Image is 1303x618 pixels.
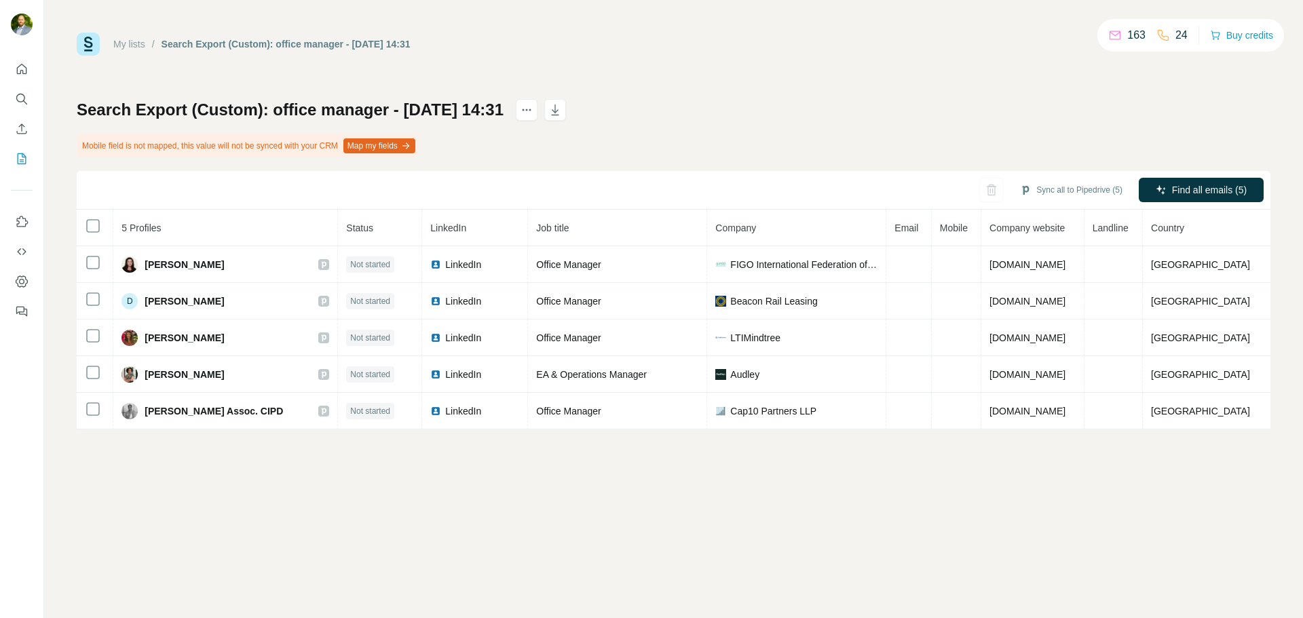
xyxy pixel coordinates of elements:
img: LinkedIn logo [430,296,441,307]
button: My lists [11,147,33,171]
h1: Search Export (Custom): office manager - [DATE] 14:31 [77,99,504,121]
span: Find all emails (5) [1172,183,1247,197]
span: [PERSON_NAME] [145,331,224,345]
span: Office Manager [536,406,601,417]
span: Country [1151,223,1184,233]
span: [DOMAIN_NAME] [989,332,1065,343]
span: Office Manager [536,259,601,270]
span: [GEOGRAPHIC_DATA] [1151,332,1250,343]
span: LinkedIn [445,258,481,271]
span: Cap10 Partners LLP [730,404,816,418]
img: Avatar [121,256,138,273]
span: FIGO International Federation of Gynecology and Obstetrics [730,258,877,271]
button: actions [516,99,537,121]
img: company-logo [715,336,726,339]
div: Mobile field is not mapped, this value will not be synced with your CRM [77,134,418,157]
img: Avatar [121,403,138,419]
button: Buy credits [1210,26,1273,45]
span: [GEOGRAPHIC_DATA] [1151,406,1250,417]
span: [GEOGRAPHIC_DATA] [1151,296,1250,307]
span: Beacon Rail Leasing [730,294,817,308]
span: Job title [536,223,569,233]
img: company-logo [715,406,726,417]
button: Quick start [11,57,33,81]
span: LinkedIn [445,404,481,418]
button: Feedback [11,299,33,324]
button: Use Surfe API [11,239,33,264]
span: EA & Operations Manager [536,369,647,380]
span: LinkedIn [430,223,466,233]
span: [PERSON_NAME] [145,368,224,381]
button: Search [11,87,33,111]
span: LinkedIn [445,368,481,381]
span: [DOMAIN_NAME] [989,406,1065,417]
img: Avatar [121,330,138,346]
img: LinkedIn logo [430,259,441,270]
li: / [152,37,155,51]
span: LTIMindtree [730,331,780,345]
img: LinkedIn logo [430,406,441,417]
span: Not started [350,368,390,381]
button: Map my fields [343,138,415,153]
div: Search Export (Custom): office manager - [DATE] 14:31 [162,37,411,51]
button: Dashboard [11,269,33,294]
span: 5 Profiles [121,223,161,233]
img: LinkedIn logo [430,369,441,380]
span: Audley [730,368,759,381]
span: Company website [989,223,1065,233]
a: My lists [113,39,145,50]
img: company-logo [715,296,726,307]
button: Find all emails (5) [1139,178,1264,202]
img: company-logo [715,259,726,270]
span: Office Manager [536,332,601,343]
span: [GEOGRAPHIC_DATA] [1151,369,1250,380]
img: Avatar [11,14,33,35]
span: Office Manager [536,296,601,307]
span: [DOMAIN_NAME] [989,296,1065,307]
span: Email [894,223,918,233]
span: Not started [350,258,390,271]
span: Company [715,223,756,233]
span: Mobile [940,223,968,233]
span: Landline [1093,223,1129,233]
p: 163 [1127,27,1146,43]
span: Not started [350,405,390,417]
span: [DOMAIN_NAME] [989,369,1065,380]
span: LinkedIn [445,294,481,308]
button: Enrich CSV [11,117,33,141]
div: D [121,293,138,309]
p: 24 [1175,27,1188,43]
img: Avatar [121,366,138,383]
span: [PERSON_NAME] [145,258,224,271]
span: [DOMAIN_NAME] [989,259,1065,270]
span: Not started [350,332,390,344]
span: [GEOGRAPHIC_DATA] [1151,259,1250,270]
img: Surfe Logo [77,33,100,56]
button: Use Surfe on LinkedIn [11,210,33,234]
img: company-logo [715,369,726,380]
span: [PERSON_NAME] [145,294,224,308]
span: Status [346,223,373,233]
span: Not started [350,295,390,307]
span: [PERSON_NAME] Assoc. CIPD [145,404,283,418]
img: LinkedIn logo [430,332,441,343]
span: LinkedIn [445,331,481,345]
button: Sync all to Pipedrive (5) [1011,180,1132,200]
